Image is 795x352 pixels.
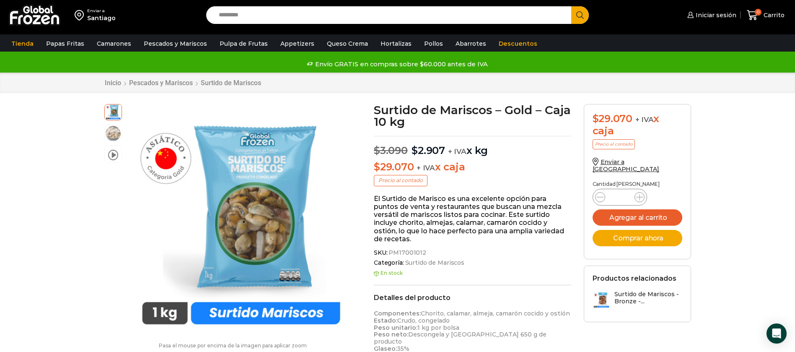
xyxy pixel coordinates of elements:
div: Open Intercom Messenger [767,323,787,344]
span: + IVA [635,115,654,124]
strong: Estado: [374,317,397,324]
a: Pescados y Mariscos [129,79,193,87]
strong: Peso unitario: [374,324,417,331]
span: $ [412,144,418,156]
nav: Breadcrumb [104,79,262,87]
p: Precio al contado [593,139,635,149]
p: El Surtido de Marisco es una excelente opción para puntos de venta y restaurantes que buscan una ... [374,195,571,243]
h2: Productos relacionados [593,274,676,282]
bdi: 3.090 [374,144,408,156]
span: + IVA [417,164,435,172]
span: Iniciar sesión [694,11,736,19]
strong: Componentes: [374,310,421,317]
span: SKU: [374,249,571,256]
bdi: 2.907 [412,144,445,156]
span: surtido de marisco gold [105,125,122,142]
div: Santiago [87,14,116,22]
a: Abarrotes [451,36,490,52]
a: Queso Crema [323,36,372,52]
a: Descuentos [495,36,541,52]
img: address-field-icon.svg [75,8,87,22]
span: surtido-gold [105,103,122,120]
a: Papas Fritas [42,36,88,52]
a: Surtido de Mariscos [404,259,464,266]
span: Carrito [761,11,785,19]
a: Hortalizas [376,36,416,52]
bdi: 29.070 [593,112,632,125]
span: $ [374,161,380,173]
a: 0 Carrito [745,5,787,25]
button: Search button [571,6,589,24]
a: Pescados y Mariscos [140,36,211,52]
span: + IVA [448,147,466,156]
p: Pasa el mouse por encima de la imagen para aplicar zoom [104,343,362,349]
span: 0 [755,9,761,16]
button: Comprar ahora [593,230,682,246]
p: x kg [374,136,571,157]
a: Surtido de Mariscos - Bronze -... [593,291,682,309]
span: $ [593,112,599,125]
a: Surtido de Mariscos [200,79,262,87]
a: Tienda [7,36,38,52]
h2: Detalles del producto [374,294,571,302]
p: x caja [374,161,571,173]
a: Iniciar sesión [685,7,736,23]
h3: Surtido de Mariscos - Bronze -... [614,291,682,305]
span: PM17001012 [387,249,426,256]
button: Agregar al carrito [593,209,682,226]
a: Pollos [420,36,447,52]
bdi: 29.070 [374,161,414,173]
input: Product quantity [612,191,628,203]
p: Precio al contado [374,175,427,186]
strong: Peso neto: [374,331,408,338]
a: Inicio [104,79,122,87]
p: Cantidad [PERSON_NAME] [593,181,682,187]
p: En stock [374,270,571,276]
span: Categoría: [374,259,571,266]
a: Enviar a [GEOGRAPHIC_DATA] [593,158,660,173]
div: Enviar a [87,8,116,14]
a: Pulpa de Frutas [215,36,272,52]
h1: Surtido de Mariscos – Gold – Caja 10 kg [374,104,571,128]
div: x caja [593,113,682,137]
a: Appetizers [276,36,319,52]
a: Camarones [93,36,135,52]
span: $ [374,144,380,156]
